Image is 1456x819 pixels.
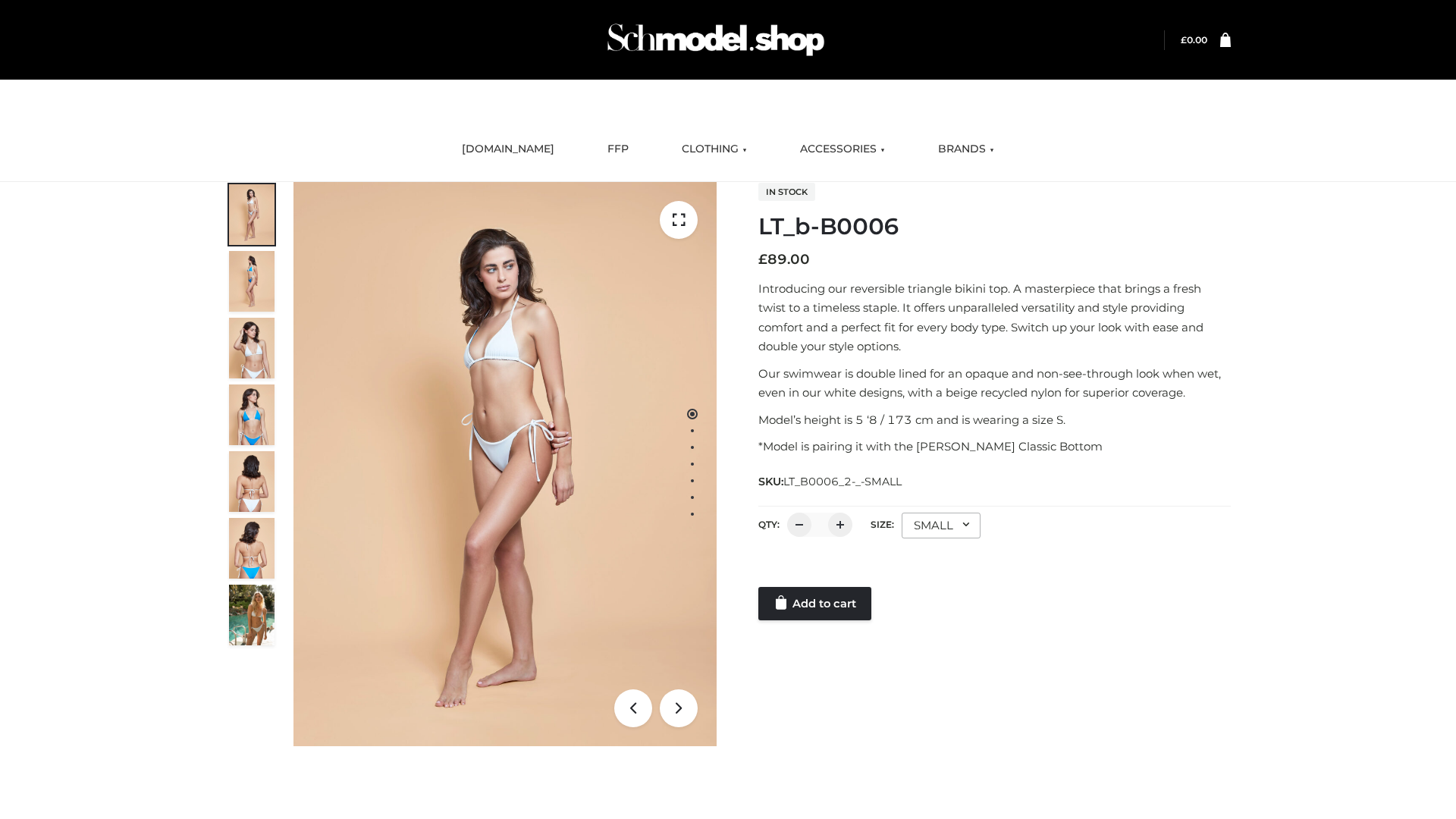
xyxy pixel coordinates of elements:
[293,182,717,746] img: ArielClassicBikiniTop_CloudNine_AzureSky_OW114ECO_1
[758,364,1231,403] p: Our swimwear is double lined for an opaque and non-see-through look when wet, even in our white d...
[758,519,780,530] label: QTY:
[758,410,1231,430] p: Model’s height is 5 ‘8 / 173 cm and is wearing a size S.
[758,251,767,268] span: £
[450,133,566,166] a: [DOMAIN_NAME]
[783,475,902,488] span: LT_B0006_2-_-SMALL
[758,183,815,201] span: In stock
[789,133,896,166] a: ACCESSORIES
[596,133,640,166] a: FFP
[1181,34,1207,45] a: £0.00
[758,587,871,620] a: Add to cart
[229,384,275,445] img: ArielClassicBikiniTop_CloudNine_AzureSky_OW114ECO_4-scaled.jpg
[229,184,275,245] img: ArielClassicBikiniTop_CloudNine_AzureSky_OW114ECO_1-scaled.jpg
[758,437,1231,457] p: *Model is pairing it with the [PERSON_NAME] Classic Bottom
[602,10,830,70] img: Schmodel Admin 964
[229,251,275,312] img: ArielClassicBikiniTop_CloudNine_AzureSky_OW114ECO_2-scaled.jpg
[758,213,1231,240] h1: LT_b-B0006
[229,451,275,512] img: ArielClassicBikiniTop_CloudNine_AzureSky_OW114ECO_7-scaled.jpg
[758,472,903,491] span: SKU:
[758,279,1231,356] p: Introducing our reversible triangle bikini top. A masterpiece that brings a fresh twist to a time...
[229,518,275,579] img: ArielClassicBikiniTop_CloudNine_AzureSky_OW114ECO_8-scaled.jpg
[1181,34,1207,45] bdi: 0.00
[758,251,810,268] bdi: 89.00
[902,513,981,538] div: SMALL
[1181,34,1187,45] span: £
[229,585,275,645] img: Arieltop_CloudNine_AzureSky2.jpg
[871,519,894,530] label: Size:
[927,133,1006,166] a: BRANDS
[229,318,275,378] img: ArielClassicBikiniTop_CloudNine_AzureSky_OW114ECO_3-scaled.jpg
[670,133,758,166] a: CLOTHING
